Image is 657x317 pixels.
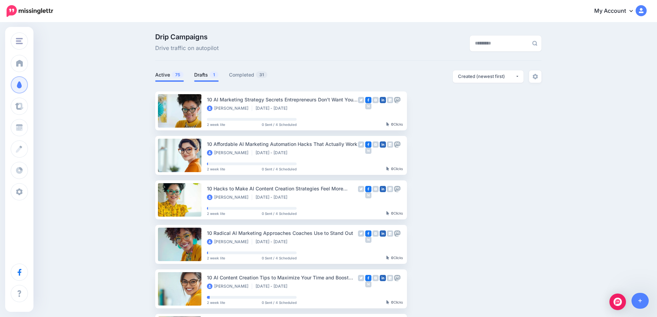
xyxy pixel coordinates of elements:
img: instagram-grey-square.png [372,97,379,103]
span: 31 [256,71,267,78]
img: medium-grey-square.png [365,148,371,154]
div: 10 AI Content Creation Tips to Maximize Your Time and Boost Efficiency [207,274,358,281]
a: Completed31 [229,71,268,79]
li: [PERSON_NAME] [207,239,252,245]
img: pointer-grey-darker.png [386,122,389,126]
div: Clicks [386,256,403,260]
img: medium-grey-square.png [365,192,371,198]
img: instagram-grey-square.png [372,275,379,281]
img: medium-grey-square.png [365,237,371,243]
img: pointer-grey-darker.png [386,256,389,260]
span: 2 week lite [207,123,225,126]
span: 75 [172,71,183,78]
span: Drip Campaigns [155,33,219,40]
span: 0 Sent / 4 Scheduled [262,301,297,304]
div: 10 AI Marketing Strategy Secrets Entrepreneurs Don’t Want You to Know [207,96,358,103]
img: google_business-grey-square.png [387,141,393,148]
img: twitter-grey-square.png [358,275,364,281]
img: twitter-grey-square.png [358,97,364,103]
img: twitter-grey-square.png [358,141,364,148]
img: linkedin-square.png [380,97,386,103]
b: 0 [391,300,394,304]
img: medium-grey-square.png [365,281,371,287]
li: [DATE] - [DATE] [256,239,291,245]
li: [PERSON_NAME] [207,195,252,200]
li: [DATE] - [DATE] [256,195,291,200]
span: 2 week lite [207,167,225,171]
b: 0 [391,122,394,126]
div: Created (newest first) [458,73,515,80]
img: google_business-grey-square.png [387,230,393,237]
img: instagram-grey-square.png [372,230,379,237]
img: google_business-grey-square.png [387,186,393,192]
img: pointer-grey-darker.png [386,211,389,215]
span: 0 Sent / 4 Scheduled [262,123,297,126]
b: 0 [391,256,394,260]
img: linkedin-square.png [380,141,386,148]
img: facebook-square.png [365,141,371,148]
li: [PERSON_NAME] [207,106,252,111]
img: pointer-grey-darker.png [386,167,389,171]
img: linkedin-square.png [380,186,386,192]
li: [DATE] - [DATE] [256,150,291,156]
img: facebook-square.png [365,230,371,237]
img: menu.png [16,38,23,44]
span: 2 week lite [207,212,225,215]
img: google_business-grey-square.png [387,97,393,103]
div: Clicks [386,300,403,305]
img: twitter-grey-square.png [358,230,364,237]
img: bluesky-grey-square.png [358,103,364,109]
img: bluesky-grey-square.png [358,192,364,198]
img: Missinglettr [7,5,53,17]
div: 10 Hacks to Make AI Content Creation Strategies Feel More Authentic [207,185,358,192]
img: facebook-square.png [365,275,371,281]
li: [DATE] - [DATE] [256,284,291,289]
div: Clicks [386,167,403,171]
div: Clicks [386,211,403,216]
span: 0 Sent / 4 Scheduled [262,256,297,260]
img: facebook-square.png [365,97,371,103]
div: Open Intercom Messenger [609,294,626,310]
a: My Account [587,3,647,20]
img: google_business-grey-square.png [387,275,393,281]
a: Drafts1 [194,71,219,79]
a: Active75 [155,71,184,79]
img: twitter-grey-square.png [358,186,364,192]
img: mastodon-grey-square.png [394,97,400,103]
img: bluesky-grey-square.png [358,281,364,287]
img: mastodon-grey-square.png [394,275,400,281]
img: settings-grey.png [532,74,538,79]
div: 10 Radical AI Marketing Approaches Coaches Use to Stand Out [207,229,358,237]
span: Drive traffic on autopilot [155,44,219,53]
span: 0 Sent / 4 Scheduled [262,167,297,171]
div: 10 Affordable AI Marketing Automation Hacks That Actually Work [207,140,358,148]
img: mastodon-grey-square.png [394,141,400,148]
div: Clicks [386,122,403,127]
li: [DATE] - [DATE] [256,106,291,111]
span: 1 [210,71,218,78]
img: linkedin-square.png [380,230,386,237]
span: 2 week lite [207,301,225,304]
b: 0 [391,167,394,171]
img: medium-grey-square.png [365,103,371,109]
span: 2 week lite [207,256,225,260]
img: mastodon-grey-square.png [394,230,400,237]
img: facebook-square.png [365,186,371,192]
img: mastodon-grey-square.png [394,186,400,192]
img: instagram-grey-square.png [372,186,379,192]
img: linkedin-square.png [380,275,386,281]
img: bluesky-grey-square.png [358,237,364,243]
li: [PERSON_NAME] [207,284,252,289]
img: search-grey-6.png [532,41,537,46]
img: pointer-grey-darker.png [386,300,389,304]
li: [PERSON_NAME] [207,150,252,156]
b: 0 [391,211,394,215]
img: bluesky-grey-square.png [358,148,364,154]
button: Created (newest first) [453,70,524,83]
span: 0 Sent / 4 Scheduled [262,212,297,215]
img: instagram-grey-square.png [372,141,379,148]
